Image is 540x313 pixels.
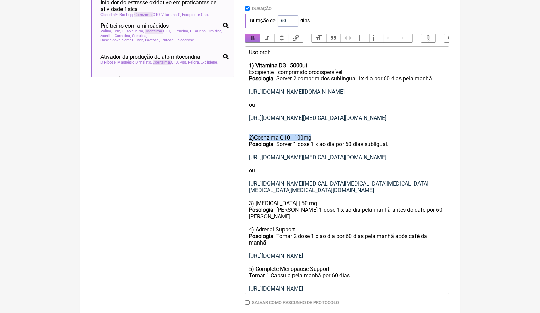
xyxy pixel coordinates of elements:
span: Q10 [153,60,179,65]
div: 2 Coenzima Q10 | 100mg [249,134,445,141]
button: Heading [312,34,326,43]
span: L Leucina [172,29,189,34]
strong: Posologia [249,207,273,213]
div: : Sorver 2 comprimidos sublingual 1x dia por 60 dias pela manhã. ou [249,75,445,134]
button: Link [289,34,303,43]
button: Increase Level [398,34,413,43]
span: Acetil L Carnitina [100,34,131,38]
strong: ) [252,134,254,141]
span: Pré-treino com aminoácidos [100,22,169,29]
span: D Ribose [100,60,116,65]
span: Bio Pqq [119,12,133,17]
a: [URL][DOMAIN_NAME][DOMAIN_NAME] [249,88,345,95]
a: [URL][DOMAIN_NAME] [249,253,303,259]
strong: Posologia [249,75,273,82]
a: [URL][DOMAIN_NAME][MEDICAL_DATA][DOMAIN_NAME] [249,154,386,161]
label: Salvar como rascunho de Protocolo [252,300,339,305]
span: Excipiene [201,60,218,65]
strong: Posologia [249,141,273,148]
button: Decrease Level [384,34,398,43]
span: L Taurina [190,29,206,34]
button: Attach Files [421,34,436,43]
span: Valina [100,29,112,34]
span: dias [300,18,310,24]
span: Coenzima [145,29,163,34]
span: Tcm [113,29,121,34]
span: Excipiente Qsp [182,12,209,17]
span: Q10 [134,12,160,17]
button: Code [340,34,355,43]
span: Relora [188,60,200,65]
span: Vitamina C [161,12,181,17]
span: Pqq [180,60,187,65]
span: Creatina [132,34,147,38]
div: Uso oral: [249,49,445,62]
span: Duração de [250,18,276,24]
div: Excipiente | comprimido orodispersível [249,69,445,75]
strong: Posologia [249,233,273,239]
span: Base Shake Sem: Glúten, Lactose, Frutose E Sacarose [100,38,195,42]
span: Ativador da produção de atp mitocondrial [100,54,202,60]
span: Magnésio Dimalato [117,60,152,65]
button: Bullets [355,34,369,43]
button: Bold [245,34,260,43]
button: Undo [444,34,459,43]
button: Numbers [369,34,384,43]
label: Duração [252,6,272,11]
strong: 1) Vitamina D3 | 5000ui [249,62,307,69]
button: Italic [260,34,274,43]
span: Glisodin® [100,12,118,17]
span: Coenzima [153,60,171,65]
div: : Sorver 1 dose 1 x ao dia por 60 dias subligual. ou 3) [MEDICAL_DATA] | 50 mg : [PERSON_NAME] 1 ... [249,141,445,292]
span: L Isoleucina [122,29,144,34]
span: Reequilíbrio do limiar da dor [100,76,169,82]
span: Q10 [145,29,171,34]
button: Strikethrough [274,34,289,43]
button: Quote [326,34,341,43]
a: [URL][DOMAIN_NAME][MEDICAL_DATA][MEDICAL_DATA][MEDICAL_DATA][MEDICAL_DATA][MEDICAL_DATA][DOMAIN_N... [249,180,428,193]
a: [URL][DOMAIN_NAME] [249,285,303,292]
span: Ornitina [208,29,222,34]
a: [URL][DOMAIN_NAME][MEDICAL_DATA][DOMAIN_NAME] [249,115,386,121]
span: Coenzima [134,12,153,17]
